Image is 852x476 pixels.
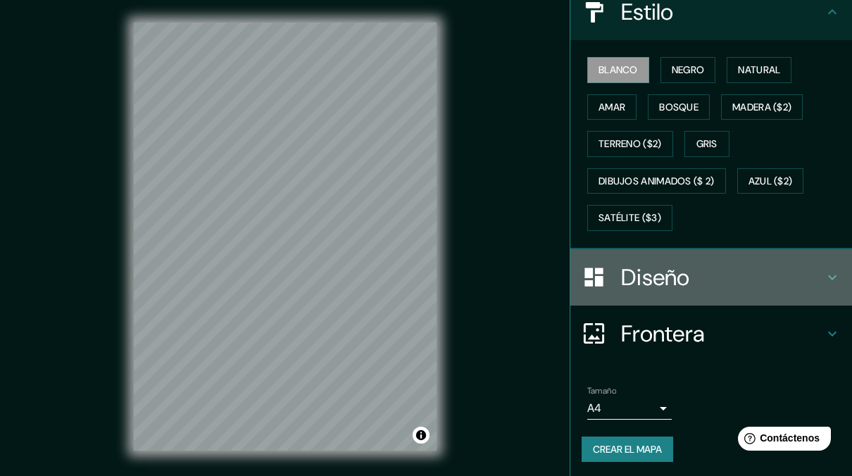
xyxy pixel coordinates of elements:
[582,437,673,463] button: Crear el mapa
[587,131,673,157] button: Terreno ($2)
[587,168,726,194] button: Dibujos animados ($ 2)
[587,94,637,120] button: Amar
[599,99,625,116] font: Amar
[134,23,437,451] canvas: Mapa
[413,427,430,444] button: Alternar atribución
[684,131,729,157] button: Gris
[621,263,824,292] h4: Diseño
[593,441,662,458] font: Crear el mapa
[748,173,793,190] font: Azul ($2)
[721,94,803,120] button: Madera ($2)
[737,168,804,194] button: Azul ($2)
[727,57,791,83] button: Natural
[659,99,698,116] font: Bosque
[696,135,718,153] font: Gris
[587,205,672,231] button: Satélite ($3)
[621,320,824,348] h4: Frontera
[587,397,672,420] div: A4
[599,61,638,79] font: Blanco
[587,384,616,396] label: Tamaño
[660,57,716,83] button: Negro
[599,135,662,153] font: Terreno ($2)
[738,61,780,79] font: Natural
[648,94,710,120] button: Bosque
[599,173,715,190] font: Dibujos animados ($ 2)
[727,421,837,461] iframe: Help widget launcher
[732,99,791,116] font: Madera ($2)
[570,306,852,362] div: Frontera
[672,61,705,79] font: Negro
[599,209,661,227] font: Satélite ($3)
[570,249,852,306] div: Diseño
[587,57,649,83] button: Blanco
